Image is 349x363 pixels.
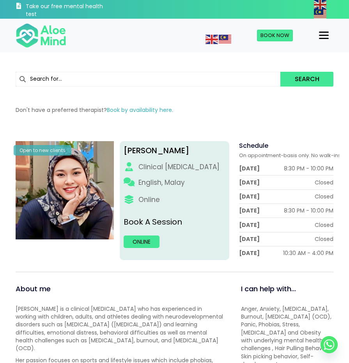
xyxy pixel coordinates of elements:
a: Malay [314,10,327,18]
span: Book Now [260,32,289,39]
span: On appointment-basis only. No walk-ins [239,152,341,159]
div: [DATE] [239,165,260,172]
div: Clinical [MEDICAL_DATA] [138,162,220,172]
img: Yasmin Clinical Psychologist [16,141,114,239]
div: [DATE] [239,221,260,229]
a: Whatsapp [321,336,338,353]
a: Book by availability here. [107,106,173,114]
div: Closed [315,221,333,229]
a: Book Now [257,30,293,41]
a: Take our free mental health test [16,2,112,19]
div: 8:30 PM - 10:00 PM [284,165,333,172]
div: Closed [315,179,333,186]
span: About me [16,284,51,294]
div: Closed [315,193,333,200]
div: Closed [315,235,333,243]
div: 10:30 AM - 4:00 PM [283,249,333,257]
img: Aloe mind Logo [16,23,66,48]
a: Malay [219,35,232,43]
span: I can help with... [241,284,296,294]
div: [DATE] [239,249,260,257]
span: [PERSON_NAME] is a clinical [MEDICAL_DATA] who has experienced in working with children, adults, ... [16,305,223,352]
p: English, Malay [138,178,185,188]
span: Schedule [239,141,268,150]
h3: Take our free mental health test [26,3,112,18]
p: Book A Session [124,216,226,228]
div: Online [138,195,160,205]
a: English [314,0,327,8]
img: ms [219,35,231,44]
div: Open to new clients [14,145,71,156]
div: [DATE] [239,179,260,186]
div: [PERSON_NAME] [124,145,226,156]
button: Search [280,72,333,87]
a: English [206,35,219,43]
button: Menu [316,29,332,42]
input: Search for... [16,72,280,87]
a: Online [124,236,159,248]
p: Don't have a preferred therapist? [16,106,333,114]
div: [DATE] [239,207,260,214]
img: ms [314,9,326,19]
div: 8:30 PM - 10:00 PM [284,207,333,214]
div: [DATE] [239,235,260,243]
img: en [206,35,218,44]
div: [DATE] [239,193,260,200]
